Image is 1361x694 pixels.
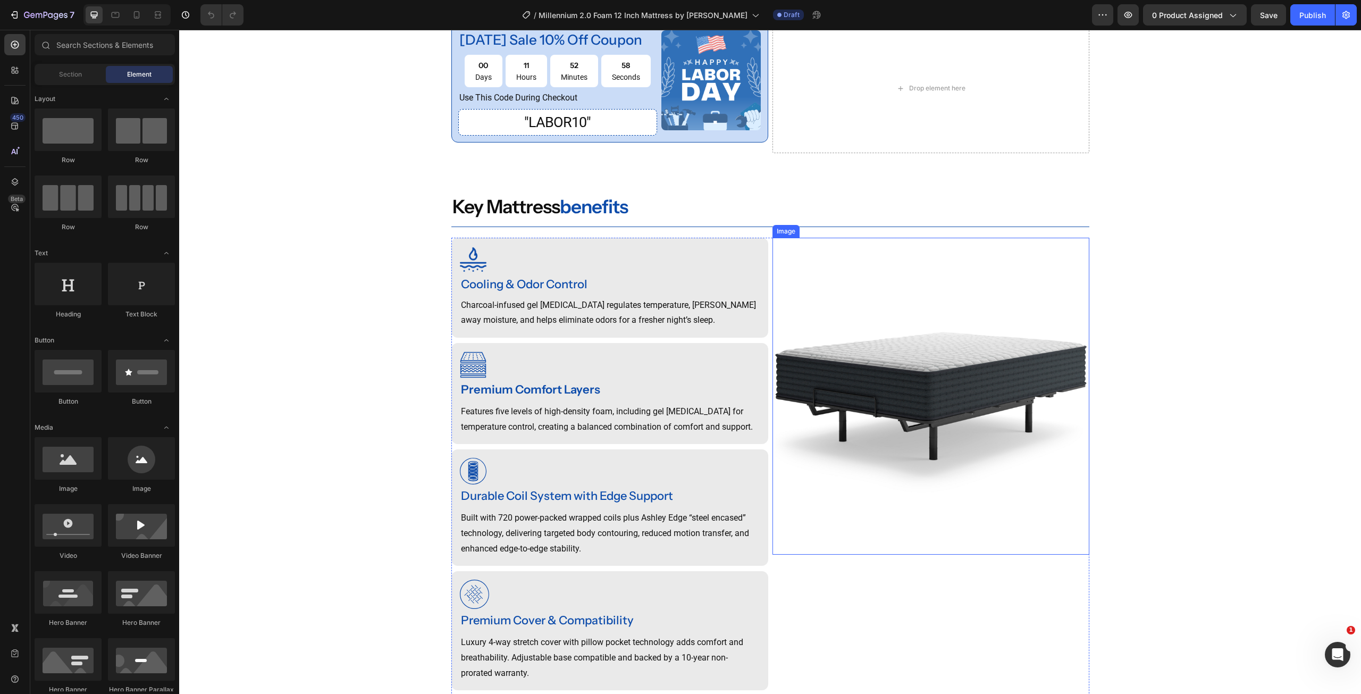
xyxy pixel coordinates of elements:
span: Toggle open [158,90,175,107]
div: 52 [382,29,408,43]
span: / [534,10,536,21]
span: 1 [1347,626,1355,634]
div: Hero Banner [35,618,102,628]
button: Publish [1290,4,1335,26]
iframe: Design area [179,30,1361,694]
div: Video Banner [108,551,175,561]
p: Luxury 4-way stretch cover with pillow pocket technology adds comfort and breathability. Adjustab... [282,605,579,651]
span: Button [35,336,54,345]
p: 7 [70,9,74,21]
div: Cooling & Odor Control [281,246,581,264]
div: Row [35,155,102,165]
iframe: Intercom live chat [1325,642,1350,667]
div: 58 [433,29,461,43]
p: Hours [337,43,357,53]
input: Search Sections & Elements [35,34,175,55]
div: Heading [35,310,102,319]
img: gempages_491294865229873979-a23e83e1-ae3f-41e1-9f71-1313ebbec340.png [281,322,307,348]
div: 450 [10,113,26,122]
span: Text [35,248,48,258]
span: Section [59,70,82,79]
div: Publish [1299,10,1326,21]
div: Row [108,222,175,232]
button: 0 product assigned [1143,4,1247,26]
div: Durable Coil System with Edge Support [281,458,581,475]
div: key mattress [272,157,910,197]
div: Undo/Redo [200,4,243,26]
strong: Premium Comfort Layers [282,353,421,367]
div: Premium Cover & Compatibility [281,582,581,600]
div: Image [595,197,618,206]
span: 0 product assigned [1152,10,1223,21]
button: Save [1251,4,1286,26]
p: Features five levels of high-density foam, including gel [MEDICAL_DATA] for temperature control, ... [282,374,579,405]
span: use this code during checkout [280,63,398,73]
img: gempages_491294865229873979-602015d9-1ee0-4809-b5c5-8d87c0650c0c.png [281,216,307,243]
img: gempages_491294865229873979-9edced1f-dd36-4548-a7ec-06a8fea45a33.svg [281,428,307,455]
button: 7 [4,4,79,26]
p: Minutes [382,43,408,53]
span: Layout [35,94,55,104]
div: Row [108,155,175,165]
span: Millennium 2.0 Foam 12 Inch Mattress by [PERSON_NAME] [539,10,747,21]
div: Button [35,397,102,406]
div: Drop element here [730,54,786,63]
span: benefits [381,165,449,188]
div: Image [35,484,102,494]
div: Beta [8,195,26,203]
div: Hero Banner [108,618,175,628]
img: gempages_491294865229873979-591674f7-15cc-4dcb-888b-e066e4b5d471.jpg [593,208,910,525]
span: Save [1260,11,1278,20]
p: Built with 720 power-packed wrapped coils plus Ashley Edge “steel encased” technology, delivering... [282,481,579,526]
span: Media [35,423,53,432]
span: Element [127,70,152,79]
div: Row [35,222,102,232]
span: Toggle open [158,419,175,436]
div: Button [108,397,175,406]
img: gempages_491294865229873979-6cb91924-351d-4573-84ae-4333aed45b07.png [482,1,582,100]
div: "Labor10" [283,83,475,102]
div: Video [35,551,102,561]
div: Text Block [108,310,175,319]
span: Toggle open [158,245,175,262]
p: Seconds [433,43,461,53]
span: Toggle open [158,332,175,349]
div: 11 [337,29,357,43]
p: Charcoal-infused gel [MEDICAL_DATA] regulates temperature, [PERSON_NAME] away moisture, and helps... [282,268,579,299]
span: Draft [784,10,800,20]
img: gempages_491294865229873979-09fcba5b-a6d0-440d-8c8f-bb802a6a093b.svg [281,550,310,579]
div: Image [108,484,175,494]
p: Days [296,43,313,53]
